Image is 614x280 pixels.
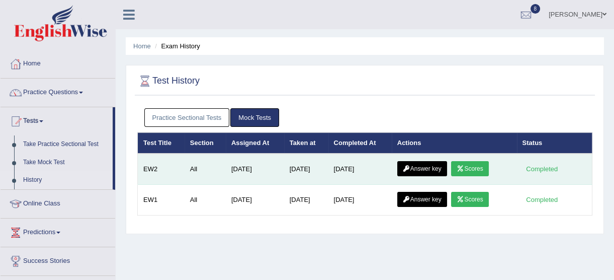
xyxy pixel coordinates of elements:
[185,132,226,154] th: Section
[138,154,185,185] td: EW2
[397,161,447,176] a: Answer key
[328,185,392,216] td: [DATE]
[19,154,113,172] a: Take Mock Test
[1,247,115,272] a: Success Stories
[19,171,113,189] a: History
[517,132,592,154] th: Status
[392,132,517,154] th: Actions
[522,194,562,205] div: Completed
[138,185,185,216] td: EW1
[226,154,284,185] td: [DATE]
[230,108,279,127] a: Mock Tests
[133,42,151,50] a: Home
[284,154,328,185] td: [DATE]
[226,132,284,154] th: Assigned At
[451,192,488,207] a: Scores
[328,154,392,185] td: [DATE]
[19,135,113,154] a: Take Practice Sectional Test
[531,4,541,14] span: 8
[284,132,328,154] th: Taken at
[451,161,488,176] a: Scores
[397,192,447,207] a: Answer key
[1,79,115,104] a: Practice Questions
[138,132,185,154] th: Test Title
[226,185,284,216] td: [DATE]
[328,132,392,154] th: Completed At
[522,164,562,174] div: Completed
[1,107,113,132] a: Tests
[1,219,115,244] a: Predictions
[137,74,200,89] h2: Test History
[185,154,226,185] td: All
[144,108,230,127] a: Practice Sectional Tests
[152,41,200,51] li: Exam History
[185,185,226,216] td: All
[284,185,328,216] td: [DATE]
[1,50,115,75] a: Home
[1,190,115,215] a: Online Class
